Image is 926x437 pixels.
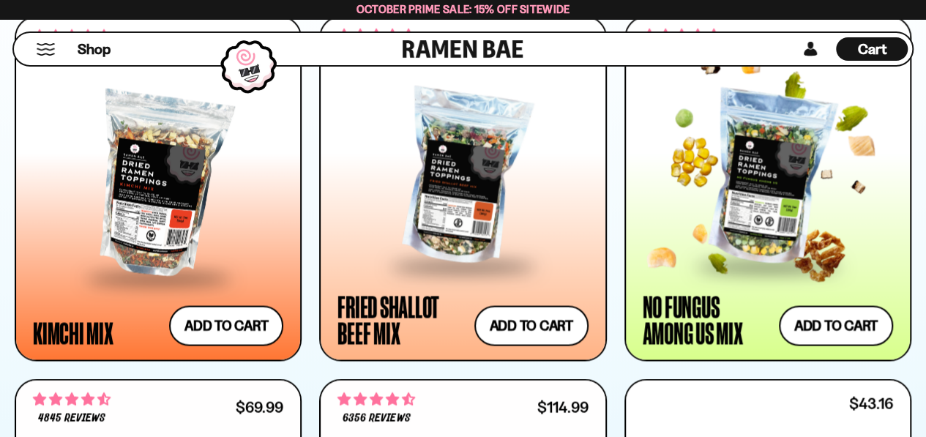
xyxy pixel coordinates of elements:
span: 4845 reviews [38,412,105,424]
div: No Fungus Among Us Mix [643,293,772,346]
div: Kimchi Mix [33,319,113,346]
div: Fried Shallot Beef Mix [337,293,466,346]
div: $43.16 [849,396,893,410]
div: Cart [836,33,908,65]
span: Shop [78,40,111,59]
span: Cart [858,40,886,58]
button: Add to cart [169,305,283,346]
button: Mobile Menu Trigger [36,43,56,56]
a: 4.82 stars 22 reviews $24.99 No Fungus Among Us Mix Add to cart [624,15,911,361]
span: 4.71 stars [33,389,111,408]
button: Add to cart [474,305,589,346]
div: $69.99 [236,400,283,414]
span: 4.63 stars [337,389,415,408]
a: Shop [78,37,111,61]
a: 4.76 stars 436 reviews $25.99 Kimchi Mix Add to cart [15,15,302,361]
button: Add to cart [779,305,893,346]
a: 4.83 stars 81 reviews $31.99 Fried Shallot Beef Mix Add to cart [319,15,606,361]
div: $114.99 [537,400,589,414]
span: 6356 reviews [343,412,410,424]
span: October Prime Sale: 15% off Sitewide [356,2,570,16]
